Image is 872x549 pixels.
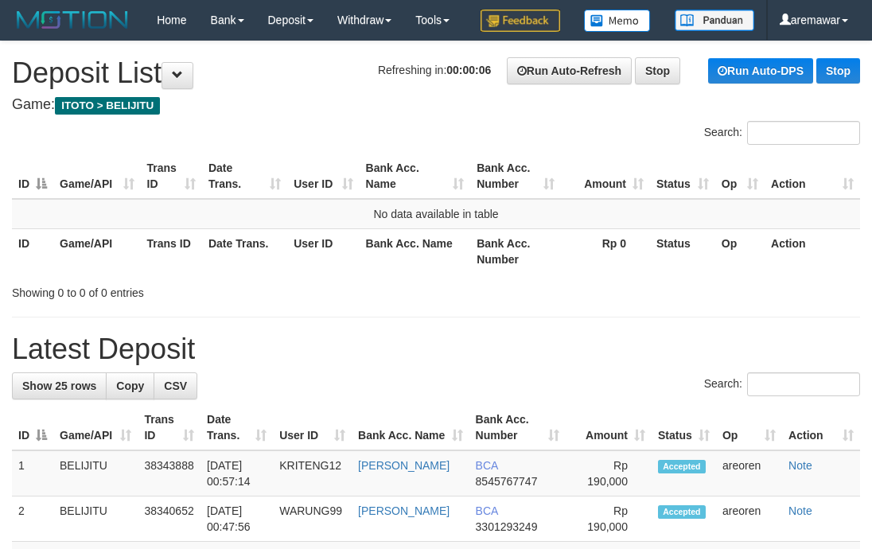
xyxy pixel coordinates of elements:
[476,475,538,488] span: Copy 8545767747 to clipboard
[469,405,566,450] th: Bank Acc. Number: activate to sort column ascending
[12,154,53,199] th: ID: activate to sort column descending
[12,199,860,229] td: No data available in table
[22,380,96,392] span: Show 25 rows
[138,496,200,542] td: 38340652
[476,504,498,517] span: BCA
[561,154,650,199] th: Amount: activate to sort column ascending
[141,228,202,274] th: Trans ID
[352,405,469,450] th: Bank Acc. Name: activate to sort column ascending
[658,505,706,519] span: Accepted
[273,450,352,496] td: KRITENG12
[53,154,141,199] th: Game/API: activate to sort column ascending
[12,97,860,113] h4: Game:
[164,380,187,392] span: CSV
[55,97,160,115] span: ITOTO > BELIJITU
[481,10,560,32] img: Feedback.jpg
[650,228,715,274] th: Status
[788,504,812,517] a: Note
[747,372,860,396] input: Search:
[12,450,53,496] td: 1
[566,496,652,542] td: Rp 190,000
[652,405,716,450] th: Status: activate to sort column ascending
[470,228,561,274] th: Bank Acc. Number
[287,228,359,274] th: User ID
[765,228,860,274] th: Action
[358,459,450,472] a: [PERSON_NAME]
[584,10,651,32] img: Button%20Memo.svg
[287,154,359,199] th: User ID: activate to sort column ascending
[12,372,107,399] a: Show 25 rows
[273,496,352,542] td: WARUNG99
[273,405,352,450] th: User ID: activate to sort column ascending
[715,154,765,199] th: Op: activate to sort column ascending
[716,496,782,542] td: areoren
[53,496,138,542] td: BELIJITU
[138,450,200,496] td: 38343888
[765,154,860,199] th: Action: activate to sort column ascending
[53,405,138,450] th: Game/API: activate to sort column ascending
[658,460,706,473] span: Accepted
[360,228,471,274] th: Bank Acc. Name
[378,64,491,76] span: Refreshing in:
[53,450,138,496] td: BELIJITU
[635,57,680,84] a: Stop
[358,504,450,517] a: [PERSON_NAME]
[446,64,491,76] strong: 00:00:06
[138,405,200,450] th: Trans ID: activate to sort column ascending
[12,8,133,32] img: MOTION_logo.png
[716,405,782,450] th: Op: activate to sort column ascending
[12,228,53,274] th: ID
[116,380,144,392] span: Copy
[202,228,287,274] th: Date Trans.
[154,372,197,399] a: CSV
[202,154,287,199] th: Date Trans.: activate to sort column ascending
[200,405,273,450] th: Date Trans.: activate to sort column ascending
[476,459,498,472] span: BCA
[788,459,812,472] a: Note
[716,450,782,496] td: areoren
[53,228,141,274] th: Game/API
[360,154,471,199] th: Bank Acc. Name: activate to sort column ascending
[12,278,352,301] div: Showing 0 to 0 of 0 entries
[816,58,860,84] a: Stop
[12,57,860,89] h1: Deposit List
[566,405,652,450] th: Amount: activate to sort column ascending
[747,121,860,145] input: Search:
[12,333,860,365] h1: Latest Deposit
[782,405,860,450] th: Action: activate to sort column ascending
[561,228,650,274] th: Rp 0
[106,372,154,399] a: Copy
[708,58,813,84] a: Run Auto-DPS
[715,228,765,274] th: Op
[200,450,273,496] td: [DATE] 00:57:14
[507,57,632,84] a: Run Auto-Refresh
[650,154,715,199] th: Status: activate to sort column ascending
[200,496,273,542] td: [DATE] 00:47:56
[476,520,538,533] span: Copy 3301293249 to clipboard
[675,10,754,31] img: panduan.png
[470,154,561,199] th: Bank Acc. Number: activate to sort column ascending
[704,372,860,396] label: Search:
[704,121,860,145] label: Search:
[141,154,202,199] th: Trans ID: activate to sort column ascending
[12,405,53,450] th: ID: activate to sort column descending
[566,450,652,496] td: Rp 190,000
